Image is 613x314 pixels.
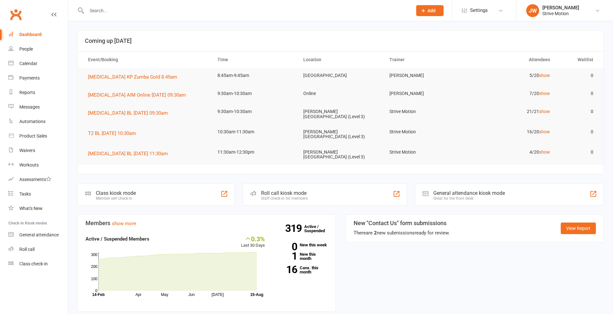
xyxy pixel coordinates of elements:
a: show [539,73,550,78]
a: Automations [8,114,68,129]
a: Product Sales [8,129,68,143]
div: General attendance [19,232,59,237]
td: 11:30am-12:30pm [212,145,298,160]
a: Roll call [8,242,68,257]
a: show [539,91,550,96]
div: Payments [19,75,40,81]
td: 8:45am-9:45am [212,68,298,83]
strong: 319 [285,224,304,233]
span: Add [427,8,436,13]
strong: 1 [275,251,297,261]
div: Roll call kiosk mode [261,190,308,196]
a: 1New this month [275,252,328,261]
strong: Active / Suspended Members [85,236,149,242]
a: Reports [8,85,68,100]
div: Member self check-in [96,196,136,201]
td: 9:30am-10:30am [212,86,298,101]
a: show more [112,221,136,226]
div: Reports [19,90,35,95]
td: 0 [556,124,599,139]
a: Class kiosk mode [8,257,68,271]
td: [GEOGRAPHIC_DATA] [297,68,384,83]
span: [MEDICAL_DATA] BL [DATE] 09:30am [88,110,168,116]
td: 0 [556,145,599,160]
th: Event/Booking [82,52,212,68]
button: [MEDICAL_DATA] BL [DATE] 11:30am [88,150,172,157]
h3: New "Contact Us" form submissions [354,220,450,226]
td: 4/20 [470,145,556,160]
button: [MEDICAL_DATA] KP Zumba Gold 8.45am [88,73,182,81]
div: There are new submissions ready for review. [354,229,450,237]
a: People [8,42,68,56]
span: [MEDICAL_DATA] BL [DATE] 11:30am [88,151,168,157]
div: Tasks [19,191,31,196]
div: Product Sales [19,133,47,138]
a: Messages [8,100,68,114]
input: Search... [85,6,408,15]
a: show [539,109,550,114]
a: 16Canx. this month [275,266,328,274]
a: General attendance kiosk mode [8,228,68,242]
a: Payments [8,71,68,85]
a: Assessments [8,172,68,187]
th: Attendees [470,52,556,68]
div: Last 30 Days [241,235,265,249]
th: Location [297,52,384,68]
button: Add [416,5,444,16]
a: Clubworx [8,6,24,23]
h3: Members [85,220,328,226]
td: 16/20 [470,124,556,139]
td: [PERSON_NAME] [384,68,470,83]
td: [PERSON_NAME][GEOGRAPHIC_DATA] (Level 3) [297,124,384,145]
div: Roll call [19,247,35,252]
div: Automations [19,119,45,124]
td: Online [297,86,384,101]
td: [PERSON_NAME] [384,86,470,101]
button: [MEDICAL_DATA] BL [DATE] 09:30am [88,109,172,117]
div: JW [526,4,539,17]
span: Settings [470,3,488,18]
a: show [539,149,550,155]
a: 319Active / Suspended [304,220,333,238]
a: Workouts [8,158,68,172]
td: [PERSON_NAME][GEOGRAPHIC_DATA] (Level 3) [297,145,384,165]
td: 0 [556,86,599,101]
td: [PERSON_NAME][GEOGRAPHIC_DATA] (Level 3) [297,104,384,124]
div: What's New [19,206,43,211]
span: [MEDICAL_DATA] KP Zumba Gold 8.45am [88,74,177,80]
a: View Report [561,223,596,234]
div: General attendance kiosk mode [433,190,505,196]
div: Great for the front desk [433,196,505,201]
div: Class kiosk mode [96,190,136,196]
div: Strive Motion [542,11,579,16]
th: Trainer [384,52,470,68]
span: T2 BL [DATE] 10:30am [88,130,136,136]
a: Tasks [8,187,68,201]
th: Time [212,52,298,68]
td: 5/20 [470,68,556,83]
a: show [539,129,550,134]
a: Waivers [8,143,68,158]
td: 21/21 [470,104,556,119]
div: [PERSON_NAME] [542,5,579,11]
td: 10:30am-11:30am [212,124,298,139]
div: Messages [19,104,40,109]
strong: 2 [374,230,377,236]
div: Waivers [19,148,35,153]
div: Assessments [19,177,51,182]
td: 7/20 [470,86,556,101]
th: Waitlist [556,52,599,68]
div: Staff check-in for members [261,196,308,201]
div: Dashboard [19,32,42,37]
td: Strive Motion [384,124,470,139]
div: Workouts [19,162,39,167]
span: [MEDICAL_DATA] AIM Online [DATE] 09:30am [88,92,186,98]
td: 9:30am-10:30am [212,104,298,119]
a: Calendar [8,56,68,71]
strong: 16 [275,265,297,274]
div: 0.3% [241,235,265,242]
h3: Coming up [DATE] [85,38,597,44]
td: Strive Motion [384,104,470,119]
td: Strive Motion [384,145,470,160]
div: Class check-in [19,261,48,266]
